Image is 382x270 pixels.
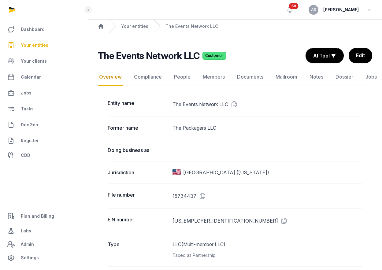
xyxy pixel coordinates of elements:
a: People [173,68,192,86]
dd: The Packagers LLC [172,124,362,131]
span: Customer [202,52,226,60]
a: Members [202,68,226,86]
a: Notes [308,68,325,86]
a: Documents [236,68,265,86]
button: AS [309,5,318,15]
a: Your entities [121,23,148,29]
dt: Type [108,241,168,259]
h2: The Events Network LLC [98,50,200,61]
dt: Former name [108,124,168,131]
a: Calendar [5,70,83,84]
dt: Doing business as [108,146,168,154]
dt: File number [108,191,168,201]
a: Mailroom [274,68,299,86]
a: Jobs [364,68,378,86]
a: The Events Network LLC [165,23,218,29]
a: Edit [349,48,372,63]
a: Dossier [334,68,354,86]
span: 59 [289,3,299,9]
span: Dashboard [21,26,45,33]
a: Admin [5,238,83,250]
a: Dashboard [5,22,83,37]
dd: [US_EMPLOYER_IDENTIFICATION_NUMBER] [172,216,362,226]
span: CDD [21,152,30,159]
dt: Jurisdiction [108,169,168,176]
span: (Multi-member LLC) [181,241,225,247]
span: [GEOGRAPHIC_DATA] ([US_STATE]) [183,169,269,176]
span: Register [21,137,39,144]
a: Plan and Billing [5,209,83,224]
span: Your clients [21,57,47,65]
span: AS [311,8,316,12]
span: Your entities [21,42,48,49]
a: Jobs [5,86,83,100]
span: Plan and Billing [21,213,54,220]
button: AI Tool ▼ [306,48,343,63]
div: Taxed as Partnership [172,252,362,259]
a: Compliance [133,68,163,86]
dd: LLC [172,241,362,259]
a: CDD [5,149,83,161]
dd: 15734437 [172,191,362,201]
span: Jobs [21,89,32,97]
span: [PERSON_NAME] [323,6,359,13]
nav: Breadcrumb [88,20,382,33]
a: Settings [5,250,83,265]
a: Your clients [5,54,83,68]
span: Labs [21,227,31,235]
dt: Entity name [108,99,168,109]
dd: The Events Network LLC [172,99,362,109]
nav: Tabs [98,68,372,86]
a: DocGen [5,117,83,132]
a: Your entities [5,38,83,53]
a: Register [5,133,83,148]
span: Tasks [21,105,34,113]
dt: EIN number [108,216,168,226]
span: DocGen [21,121,38,128]
a: Overview [98,68,123,86]
span: Calendar [21,73,41,81]
span: Settings [21,254,39,261]
a: Labs [5,224,83,238]
span: Admin [21,241,34,248]
a: Tasks [5,102,83,116]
